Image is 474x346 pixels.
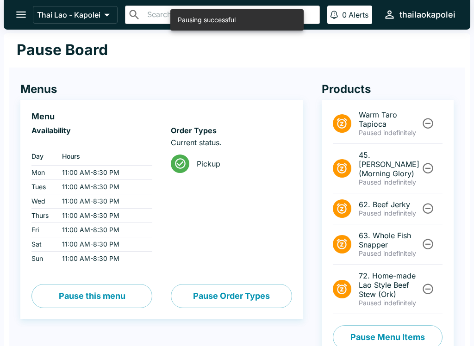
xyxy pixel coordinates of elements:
[31,284,152,308] button: Pause this menu
[359,299,420,307] p: Paused indefinitely
[33,6,118,24] button: Thai Lao - Kapolei
[171,126,292,135] h6: Order Types
[9,3,33,26] button: open drawer
[20,82,303,96] h4: Menus
[144,8,316,21] input: Search orders by name or phone number
[31,147,55,166] th: Day
[359,249,420,258] p: Paused indefinitely
[31,209,55,223] td: Thurs
[55,147,152,166] th: Hours
[359,150,420,178] span: 45. [PERSON_NAME] (Morning Glory)
[419,160,437,177] button: Unpause
[31,126,152,135] h6: Availability
[359,200,420,209] span: 62. Beef Jerky
[419,200,437,217] button: Unpause
[178,12,236,28] div: Pausing successful
[419,235,437,253] button: Unpause
[419,115,437,132] button: Unpause
[399,9,455,20] div: thailaokapolei
[31,223,55,237] td: Fri
[17,41,108,59] h1: Pause Board
[31,237,55,252] td: Sat
[342,10,347,19] p: 0
[55,194,152,209] td: 11:00 AM - 8:30 PM
[55,180,152,194] td: 11:00 AM - 8:30 PM
[349,10,368,19] p: Alerts
[171,138,292,147] p: Current status.
[322,82,454,96] h4: Products
[359,231,420,249] span: 63. Whole Fish Snapper
[55,252,152,266] td: 11:00 AM - 8:30 PM
[419,280,437,297] button: Unpause
[359,271,420,299] span: 72. Home-made Lao Style Beef Stew (Ork)
[31,138,152,147] p: ‏
[31,166,55,180] td: Mon
[55,166,152,180] td: 11:00 AM - 8:30 PM
[55,223,152,237] td: 11:00 AM - 8:30 PM
[31,252,55,266] td: Sun
[359,178,420,186] p: Paused indefinitely
[31,194,55,209] td: Wed
[37,10,100,19] p: Thai Lao - Kapolei
[197,159,284,168] span: Pickup
[55,237,152,252] td: 11:00 AM - 8:30 PM
[359,209,420,217] p: Paused indefinitely
[31,180,55,194] td: Tues
[171,284,292,308] button: Pause Order Types
[359,110,420,129] span: Warm Taro Tapioca
[380,5,459,25] button: thailaokapolei
[359,129,420,137] p: Paused indefinitely
[55,209,152,223] td: 11:00 AM - 8:30 PM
